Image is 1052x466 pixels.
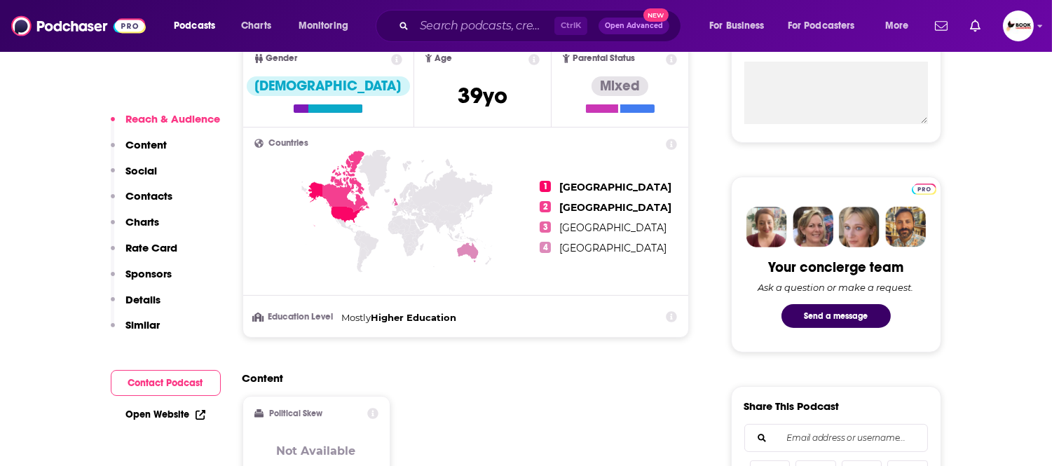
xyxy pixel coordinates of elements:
[781,304,891,328] button: Send a message
[573,54,635,63] span: Parental Status
[277,444,356,458] h3: Not Available
[126,215,160,228] p: Charts
[1003,11,1034,41] span: Logged in as BookLaunchers
[744,399,840,413] h3: Share This Podcast
[111,215,160,241] button: Charts
[241,16,271,36] span: Charts
[111,241,178,267] button: Rate Card
[788,16,855,36] span: For Podcasters
[929,14,953,38] a: Show notifications dropdown
[371,312,457,323] span: Higher Education
[779,15,875,37] button: open menu
[559,181,671,193] span: [GEOGRAPHIC_DATA]
[912,181,936,195] a: Pro website
[254,313,336,322] h3: Education Level
[839,207,880,247] img: Jules Profile
[435,54,452,63] span: Age
[342,312,371,323] span: Mostly
[242,371,678,385] h2: Content
[1003,11,1034,41] img: User Profile
[599,18,669,34] button: Open AdvancedNew
[111,138,168,164] button: Content
[111,267,172,293] button: Sponsors
[11,13,146,39] img: Podchaser - Follow, Share and Rate Podcasts
[709,16,765,36] span: For Business
[540,201,551,212] span: 2
[111,164,158,190] button: Social
[126,318,160,331] p: Similar
[289,15,367,37] button: open menu
[885,207,926,247] img: Jon Profile
[126,293,161,306] p: Details
[643,8,669,22] span: New
[559,242,667,254] span: [GEOGRAPHIC_DATA]
[164,15,233,37] button: open menu
[126,164,158,177] p: Social
[458,82,507,109] span: 39 yo
[111,293,161,319] button: Details
[126,112,221,125] p: Reach & Audience
[875,15,927,37] button: open menu
[126,138,168,151] p: Content
[540,181,551,192] span: 1
[554,17,587,35] span: Ctrl K
[1003,11,1034,41] button: Show profile menu
[111,370,221,396] button: Contact Podcast
[111,189,173,215] button: Contacts
[111,318,160,344] button: Similar
[126,189,173,203] p: Contacts
[699,15,782,37] button: open menu
[540,221,551,233] span: 3
[126,241,178,254] p: Rate Card
[744,424,928,452] div: Search followers
[414,15,554,37] input: Search podcasts, credits, & more...
[540,242,551,253] span: 4
[269,409,322,418] h2: Political Skew
[793,207,833,247] img: Barbara Profile
[746,207,787,247] img: Sydney Profile
[389,10,695,42] div: Search podcasts, credits, & more...
[266,54,298,63] span: Gender
[964,14,986,38] a: Show notifications dropdown
[174,16,215,36] span: Podcasts
[768,259,903,276] div: Your concierge team
[756,425,916,451] input: Email address or username...
[232,15,280,37] a: Charts
[126,409,205,420] a: Open Website
[559,221,667,234] span: [GEOGRAPHIC_DATA]
[269,139,309,148] span: Countries
[605,22,663,29] span: Open Advanced
[885,16,909,36] span: More
[592,76,648,96] div: Mixed
[912,184,936,195] img: Podchaser Pro
[758,282,914,293] div: Ask a question or make a request.
[299,16,348,36] span: Monitoring
[247,76,410,96] div: [DEMOGRAPHIC_DATA]
[126,267,172,280] p: Sponsors
[559,201,671,214] span: [GEOGRAPHIC_DATA]
[111,112,221,138] button: Reach & Audience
